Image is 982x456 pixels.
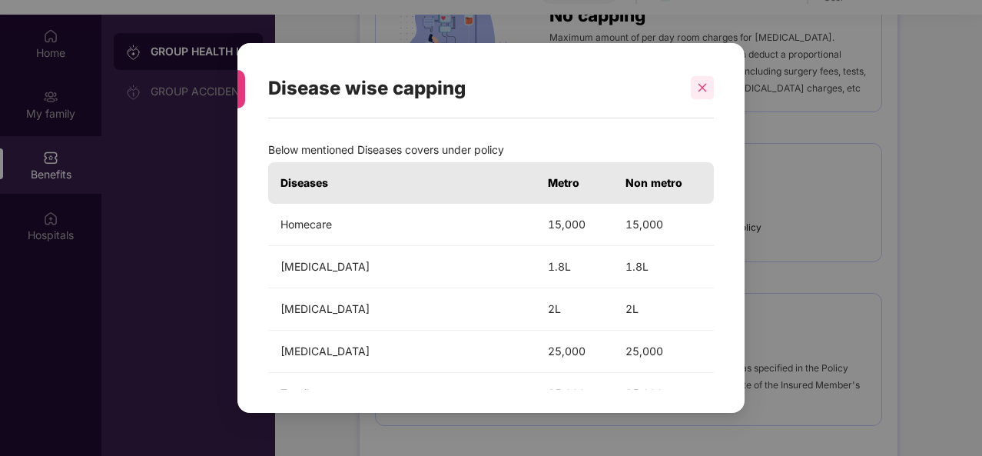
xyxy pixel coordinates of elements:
td: Homecare [268,204,536,246]
td: 25,000 [613,373,714,415]
td: 1.8L [613,246,714,288]
td: [MEDICAL_DATA] [268,331,536,373]
td: 25,000 [613,331,714,373]
th: Diseases [268,162,536,204]
td: 15,000 [613,204,714,246]
td: 25,000 [536,331,612,373]
td: 25,000 [536,373,612,415]
td: Tonsilectomy [268,373,536,415]
th: Non metro [613,162,714,204]
td: 1.8L [536,246,612,288]
td: 15,000 [536,204,612,246]
div: Disease wise capping [268,58,677,118]
td: 2L [613,288,714,331]
td: 2L [536,288,612,331]
span: close [697,82,708,93]
td: [MEDICAL_DATA] [268,288,536,331]
p: Below mentioned Diseases covers under policy [268,141,714,158]
th: Metro [536,162,612,204]
td: [MEDICAL_DATA] [268,246,536,288]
